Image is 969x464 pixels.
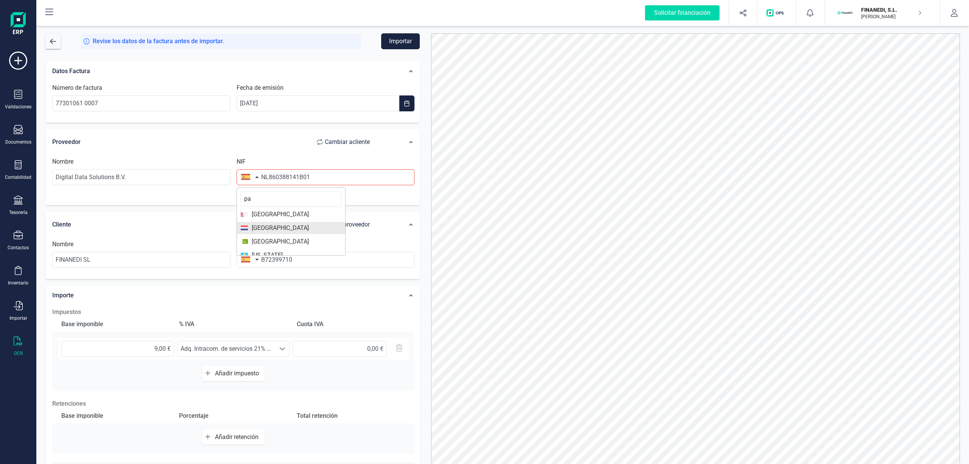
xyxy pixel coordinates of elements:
[381,33,420,49] button: Importar
[766,9,787,17] img: Logo de OPS
[294,317,408,332] div: Cuota IVA
[645,5,720,20] div: Solicitar financiación
[237,83,284,92] label: Fecha de emisión
[8,245,29,251] div: Contactos
[52,157,73,166] label: Nombre
[52,217,377,232] div: Cliente
[93,37,224,46] span: Revise los datos de la factura antes de importar.
[861,14,922,20] p: [PERSON_NAME]
[202,430,265,445] button: Añadir retención
[248,223,309,233] span: [GEOGRAPHIC_DATA]
[293,341,386,357] input: 0,00 €
[8,280,28,286] div: Inventario
[248,237,309,246] span: [GEOGRAPHIC_DATA]
[834,1,931,25] button: FIFINANEDI, S.L.[PERSON_NAME]
[11,12,26,36] img: Logo Finanedi
[52,240,73,249] label: Nombre
[52,292,74,299] span: Importe
[5,174,31,180] div: Contabilidad
[176,317,291,332] div: % IVA
[248,210,309,219] span: [GEOGRAPHIC_DATA]
[48,63,381,80] div: Datos Factura
[178,341,275,356] span: Adq. Intracom. de servicios 21% (0%)
[176,408,291,423] div: Porcentaje
[215,370,262,377] span: Añadir impuesto
[202,366,265,381] button: Añadir impuesto
[636,1,729,25] button: Solicitar financiación
[294,408,408,423] div: Total retención
[52,399,414,408] p: Retenciones
[241,191,341,207] input: Buscar...
[309,134,377,150] button: Cambiar acliente
[861,6,922,14] p: FINANEDI, S.L.
[61,341,174,357] input: 0,00 €
[14,350,23,356] div: OCR
[837,5,854,21] img: FI
[762,1,791,25] button: Logo de OPS
[58,408,173,423] div: Base imponible
[248,251,283,260] span: [US_STATE]
[215,433,262,441] span: Añadir retención
[52,308,414,317] h2: Impuestos
[5,104,31,110] div: Validaciones
[237,157,246,166] label: NIF
[9,315,27,321] div: Importar
[58,317,173,332] div: Base imponible
[325,137,370,147] span: Cambiar a cliente
[9,209,28,216] div: Tesorería
[52,83,102,92] label: Número de factura
[5,139,31,145] div: Documentos
[237,187,415,194] small: El nif no es válido.
[52,134,377,150] div: Proveedor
